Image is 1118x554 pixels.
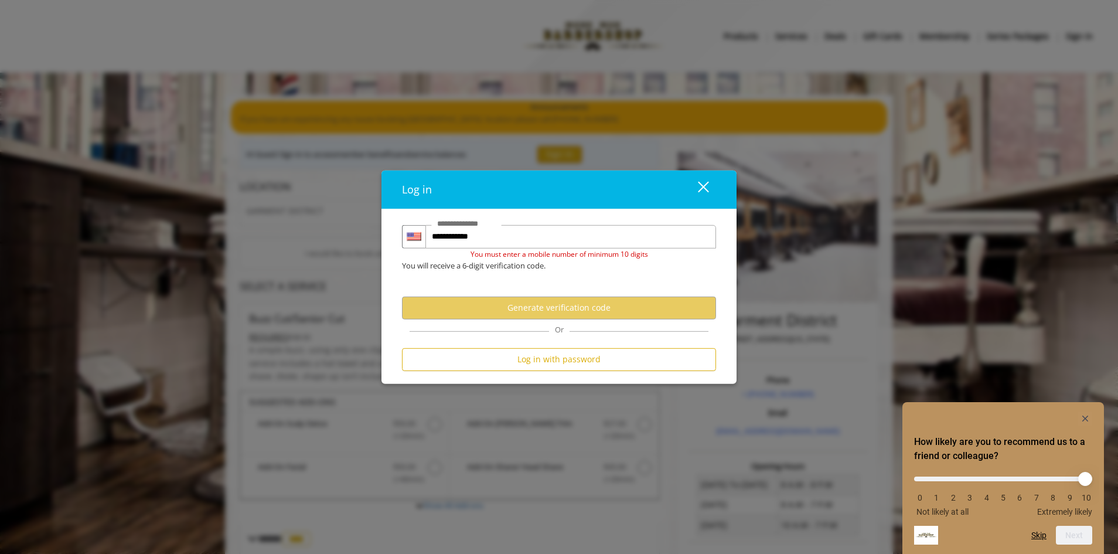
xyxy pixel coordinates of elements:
button: Skip [1031,531,1047,540]
button: Hide survey [1078,412,1092,426]
button: Log in with password [402,348,716,371]
li: 6 [1014,493,1025,502]
li: 5 [997,493,1009,502]
li: 8 [1047,493,1059,502]
span: Extremely likely [1037,507,1092,516]
div: How likely are you to recommend us to a friend or colleague? Select an option from 0 to 10, with ... [914,412,1092,545]
li: 3 [964,493,976,502]
div: close dialog [684,181,708,198]
div: Country [402,225,425,249]
span: Log in [402,182,432,196]
button: Next question [1056,526,1092,545]
span: Or [549,324,570,335]
div: How likely are you to recommend us to a friend or colleague? Select an option from 0 to 10, with ... [914,468,1092,516]
li: 9 [1064,493,1076,502]
li: 0 [914,493,926,502]
li: 2 [947,493,959,502]
li: 1 [930,493,942,502]
div: You will receive a 6-digit verification code. [393,260,707,272]
button: close dialog [676,177,716,201]
div: You must enter a mobile number of minimum 10 digits [402,249,716,260]
li: 10 [1080,493,1092,502]
li: 7 [1031,493,1042,502]
h2: How likely are you to recommend us to a friend or colleague? Select an option from 0 to 10, with ... [914,435,1092,463]
button: Generate verification code [402,297,716,320]
span: Not likely at all [916,507,969,516]
li: 4 [981,493,993,502]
